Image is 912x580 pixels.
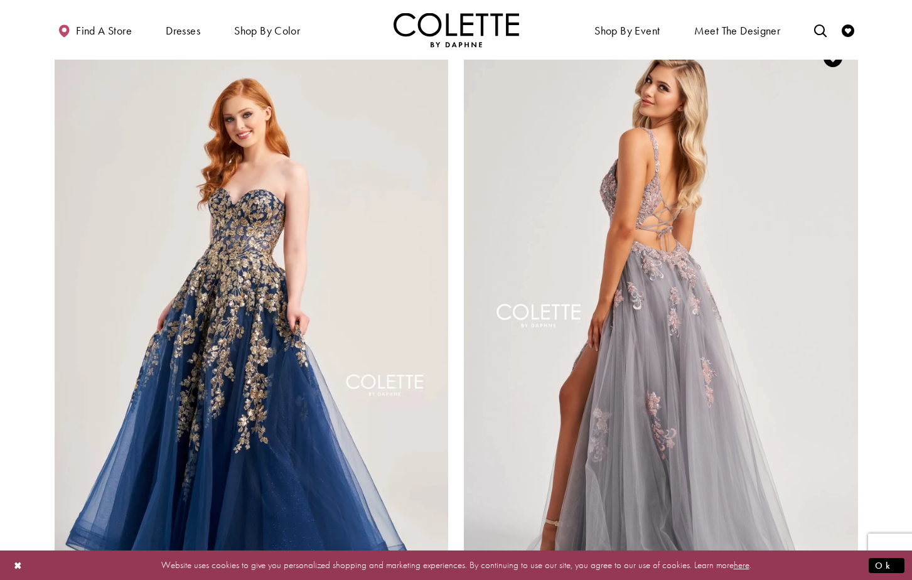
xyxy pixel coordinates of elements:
[394,13,519,47] img: Colette by Daphne
[166,24,200,37] span: Dresses
[591,13,663,47] span: Shop By Event
[691,13,784,47] a: Meet the designer
[163,13,203,47] span: Dresses
[231,13,303,47] span: Shop by color
[76,24,132,37] span: Find a store
[594,24,660,37] span: Shop By Event
[811,13,830,47] a: Toggle search
[90,557,822,574] p: Website uses cookies to give you personalized shopping and marketing experiences. By continuing t...
[234,24,300,37] span: Shop by color
[55,13,135,47] a: Find a store
[734,559,749,571] a: here
[694,24,781,37] span: Meet the designer
[839,13,857,47] a: Check Wishlist
[869,557,904,573] button: Submit Dialog
[8,554,29,576] button: Close Dialog
[394,13,519,47] a: Visit Home Page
